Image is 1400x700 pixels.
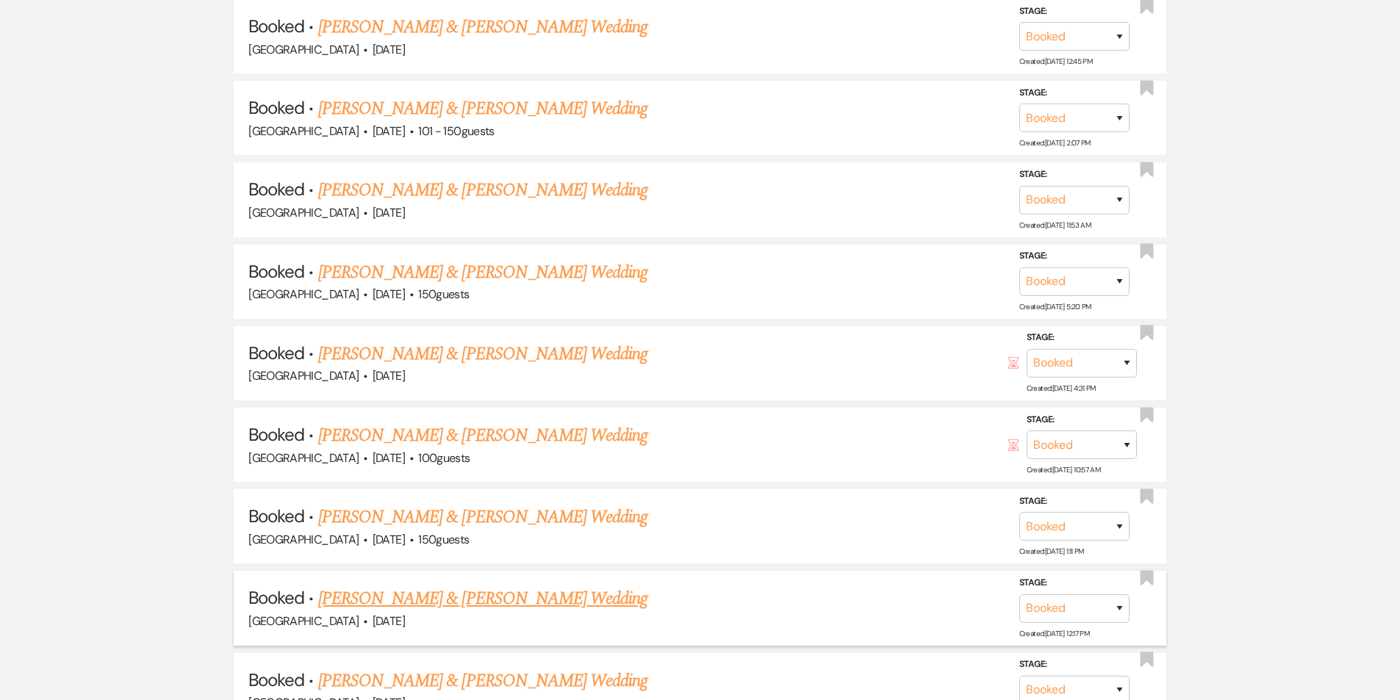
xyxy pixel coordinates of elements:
[1019,494,1130,510] label: Stage:
[318,422,647,449] a: [PERSON_NAME] & [PERSON_NAME] Wedding
[373,286,405,302] span: [DATE]
[248,532,359,547] span: [GEOGRAPHIC_DATA]
[248,668,304,691] span: Booked
[373,123,405,139] span: [DATE]
[418,286,469,302] span: 150 guests
[248,178,304,201] span: Booked
[1019,138,1091,148] span: Created: [DATE] 2:07 PM
[318,259,647,286] a: [PERSON_NAME] & [PERSON_NAME] Wedding
[1019,575,1130,591] label: Stage:
[248,423,304,446] span: Booked
[248,123,359,139] span: [GEOGRAPHIC_DATA]
[248,15,304,37] span: Booked
[373,42,405,57] span: [DATE]
[1019,546,1084,556] span: Created: [DATE] 1:11 PM
[1019,220,1091,230] span: Created: [DATE] 11:53 AM
[373,368,405,383] span: [DATE]
[248,368,359,383] span: [GEOGRAPHIC_DATA]
[318,504,647,530] a: [PERSON_NAME] & [PERSON_NAME] Wedding
[373,450,405,466] span: [DATE]
[418,123,494,139] span: 101 - 150 guests
[1019,248,1130,264] label: Stage:
[248,96,304,119] span: Booked
[418,450,470,466] span: 100 guests
[248,450,359,466] span: [GEOGRAPHIC_DATA]
[1027,383,1096,393] span: Created: [DATE] 4:31 PM
[1019,628,1089,638] span: Created: [DATE] 12:17 PM
[248,205,359,220] span: [GEOGRAPHIC_DATA]
[248,342,304,364] span: Booked
[318,95,647,122] a: [PERSON_NAME] & [PERSON_NAME] Wedding
[1019,57,1092,66] span: Created: [DATE] 12:45 PM
[1027,330,1137,346] label: Stage:
[248,42,359,57] span: [GEOGRAPHIC_DATA]
[373,613,405,629] span: [DATE]
[1027,465,1100,475] span: Created: [DATE] 10:57 AM
[1019,85,1130,101] label: Stage:
[318,341,647,367] a: [PERSON_NAME] & [PERSON_NAME] Wedding
[318,585,647,612] a: [PERSON_NAME] & [PERSON_NAME] Wedding
[373,205,405,220] span: [DATE]
[318,14,647,40] a: [PERSON_NAME] & [PERSON_NAME] Wedding
[1019,302,1091,311] span: Created: [DATE] 5:20 PM
[1027,411,1137,427] label: Stage:
[318,177,647,203] a: [PERSON_NAME] & [PERSON_NAME] Wedding
[418,532,469,547] span: 150 guests
[373,532,405,547] span: [DATE]
[1019,4,1130,20] label: Stage:
[248,260,304,283] span: Booked
[248,505,304,527] span: Booked
[1019,657,1130,673] label: Stage:
[248,286,359,302] span: [GEOGRAPHIC_DATA]
[1019,167,1130,183] label: Stage:
[248,613,359,629] span: [GEOGRAPHIC_DATA]
[318,668,647,694] a: [PERSON_NAME] & [PERSON_NAME] Wedding
[248,586,304,609] span: Booked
